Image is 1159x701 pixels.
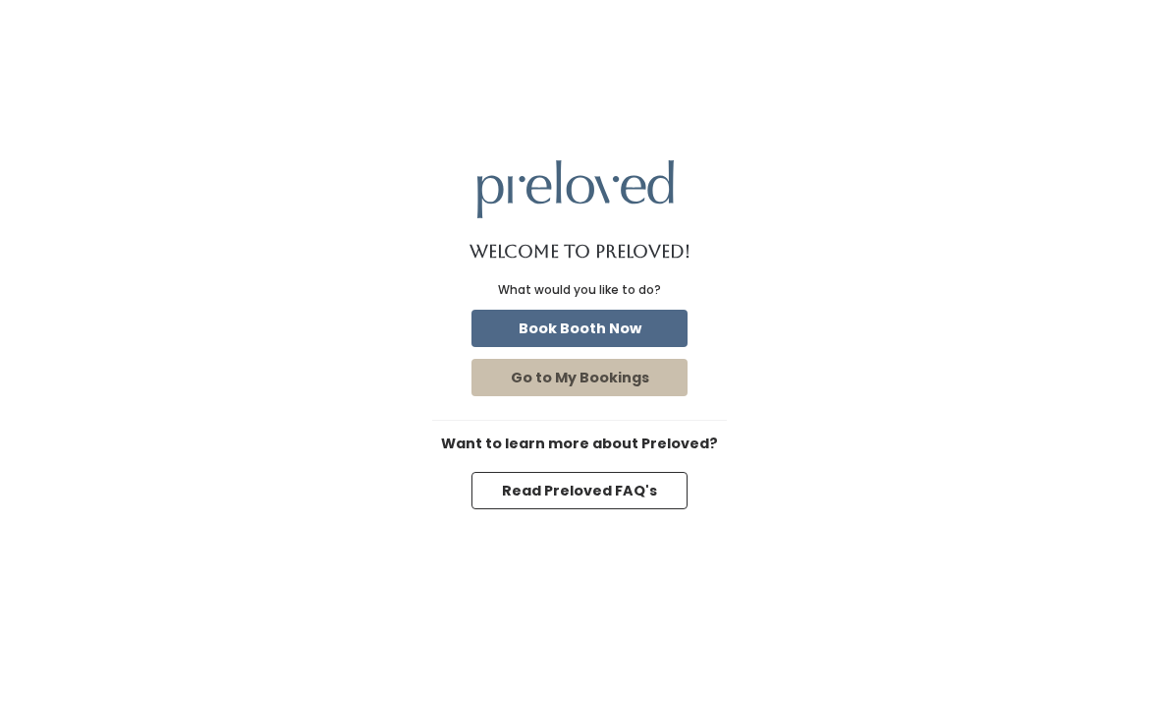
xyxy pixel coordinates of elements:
h6: Want to learn more about Preloved? [432,437,727,452]
button: Read Preloved FAQ's [471,472,688,509]
a: Go to My Bookings [468,355,691,400]
div: What would you like to do? [498,281,661,299]
img: preloved logo [477,160,674,218]
h1: Welcome to Preloved! [469,242,690,262]
button: Go to My Bookings [471,359,688,396]
button: Book Booth Now [471,310,688,347]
